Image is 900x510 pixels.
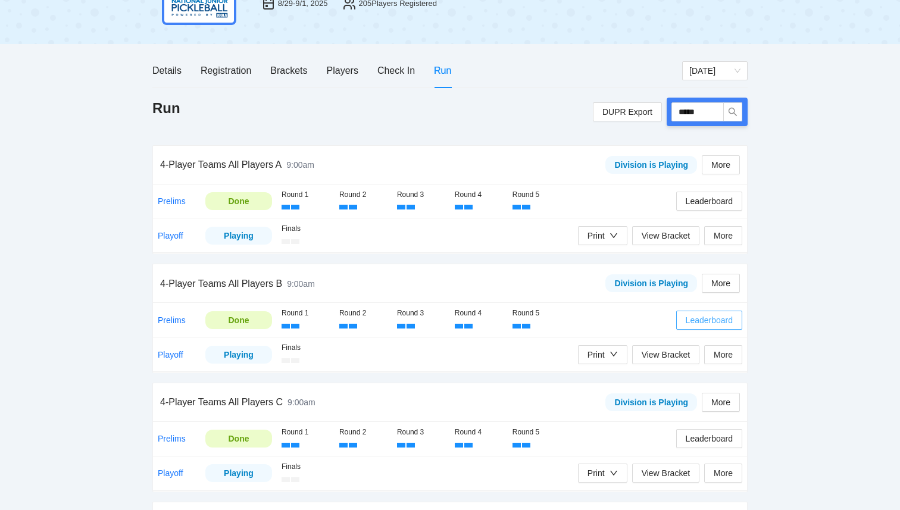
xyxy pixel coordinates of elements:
[578,345,627,364] button: Print
[339,427,387,438] div: Round 2
[214,229,263,242] div: Playing
[158,350,183,359] a: Playoff
[578,464,627,483] button: Print
[158,231,183,240] a: Playoff
[711,277,730,290] span: More
[214,348,263,361] div: Playing
[282,189,330,201] div: Round 1
[711,396,730,409] span: More
[282,223,315,234] div: Finals
[152,63,182,78] div: Details
[614,158,688,171] div: Division is Playing
[724,107,742,117] span: search
[676,311,742,330] button: Leaderboard
[282,427,330,438] div: Round 1
[397,189,445,201] div: Round 3
[704,464,742,483] button: More
[434,63,451,78] div: Run
[578,226,627,245] button: Print
[614,396,688,409] div: Division is Playing
[686,195,733,208] span: Leaderboard
[702,274,740,293] button: More
[676,429,742,448] button: Leaderboard
[455,427,503,438] div: Round 4
[711,158,730,171] span: More
[160,397,283,407] span: 4-Player Teams All Players C
[339,189,387,201] div: Round 2
[270,63,307,78] div: Brackets
[397,427,445,438] div: Round 3
[602,103,652,121] span: DUPR Export
[512,427,561,438] div: Round 5
[610,350,618,358] span: down
[286,160,314,170] span: 9:00am
[686,432,733,445] span: Leaderboard
[152,99,180,118] h1: Run
[160,279,282,289] span: 4-Player Teams All Players B
[158,196,186,206] a: Prelims
[632,464,699,483] button: View Bracket
[158,434,186,443] a: Prelims
[723,102,742,121] button: search
[686,314,733,327] span: Leaderboard
[642,467,690,480] span: View Bracket
[377,63,415,78] div: Check In
[610,231,618,240] span: down
[282,342,315,353] div: Finals
[158,468,183,478] a: Playoff
[214,432,263,445] div: Done
[632,345,699,364] button: View Bracket
[512,189,561,201] div: Round 5
[282,461,315,473] div: Finals
[339,308,387,319] div: Round 2
[287,398,315,407] span: 9:00am
[214,467,263,480] div: Playing
[593,102,662,121] a: DUPR Export
[214,314,263,327] div: Done
[704,345,742,364] button: More
[714,348,733,361] span: More
[282,308,330,319] div: Round 1
[587,348,605,361] div: Print
[287,279,315,289] span: 9:00am
[327,63,358,78] div: Players
[160,159,282,170] span: 4-Player Teams All Players A
[632,226,699,245] button: View Bracket
[689,62,740,80] span: Monday
[587,229,605,242] div: Print
[158,315,186,325] a: Prelims
[512,308,561,319] div: Round 5
[702,155,740,174] button: More
[455,308,503,319] div: Round 4
[610,469,618,477] span: down
[214,195,263,208] div: Done
[676,192,742,211] button: Leaderboard
[397,308,445,319] div: Round 3
[704,226,742,245] button: More
[201,63,251,78] div: Registration
[642,348,690,361] span: View Bracket
[642,229,690,242] span: View Bracket
[455,189,503,201] div: Round 4
[614,277,688,290] div: Division is Playing
[714,229,733,242] span: More
[587,467,605,480] div: Print
[702,393,740,412] button: More
[714,467,733,480] span: More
